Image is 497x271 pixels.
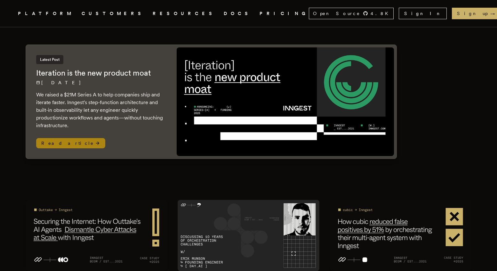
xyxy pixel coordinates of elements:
[18,10,74,18] button: PLATFORM
[178,200,319,271] img: Featured image for Discussing 10 years of orchestration challenges with Erik Munson, founding eng...
[36,91,164,129] p: We raised a $21M Series A to help companies ship and iterate faster. Inngest's step-function arch...
[224,10,252,18] a: DOCS
[36,55,63,64] span: Latest Post
[153,10,216,18] button: RESOURCES
[36,68,164,78] h2: Iteration is the new product moat
[177,47,394,156] img: Featured image for Iteration is the new product moat blog post
[82,10,145,18] a: CUSTOMERS
[399,8,447,19] a: Sign In
[313,10,360,17] span: Open Source
[330,200,471,271] img: Featured image for Customer story: cubic blog post
[36,79,164,86] p: [DATE]
[260,10,309,18] a: PRICING
[26,200,167,271] img: Featured image for Customer story: Outtake blog post
[36,138,105,148] span: Read article
[371,10,392,17] span: 4.8 K
[26,45,397,159] a: Latest PostIteration is the new product moat[DATE] We raised a $21M Series A to help companies sh...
